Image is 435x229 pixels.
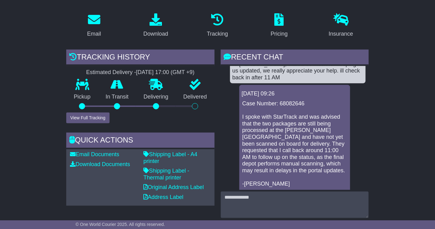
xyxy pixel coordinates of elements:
[66,69,214,76] div: Estimated Delivery -
[242,90,348,97] div: [DATE] 09:26
[139,11,172,40] a: Download
[143,184,204,190] a: Original Address Label
[87,30,101,38] div: Email
[83,11,105,40] a: Email
[136,94,176,100] p: Delivering
[66,94,98,100] p: Pickup
[207,30,228,38] div: Tracking
[221,50,369,66] div: RECENT CHAT
[329,30,353,38] div: Insurance
[271,30,288,38] div: Pricing
[70,161,130,167] a: Download Documents
[267,11,292,40] a: Pricing
[143,151,197,164] a: Shipping Label - A4 printer
[70,151,119,157] a: Email Documents
[203,11,232,40] a: Tracking
[76,222,165,227] span: © One World Courier 2025. All rights reserved.
[66,112,109,123] button: View Full Tracking
[242,100,347,187] p: Case Number: 68082646 I spoke with StarTrack and was advised that the two packages are still bein...
[143,168,189,181] a: Shipping Label - Thermal printer
[66,133,214,149] div: Quick Actions
[136,69,194,76] div: [DATE] 17:00 (GMT +9)
[66,50,214,66] div: Tracking history
[98,94,136,100] p: In Transit
[143,194,183,200] a: Address Label
[176,94,215,100] p: Delivered
[325,11,357,40] a: Insurance
[233,61,363,81] div: Hi [PERSON_NAME], thanks so much for keeping us updated, we really appreciate your help. ill chec...
[143,30,168,38] div: Download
